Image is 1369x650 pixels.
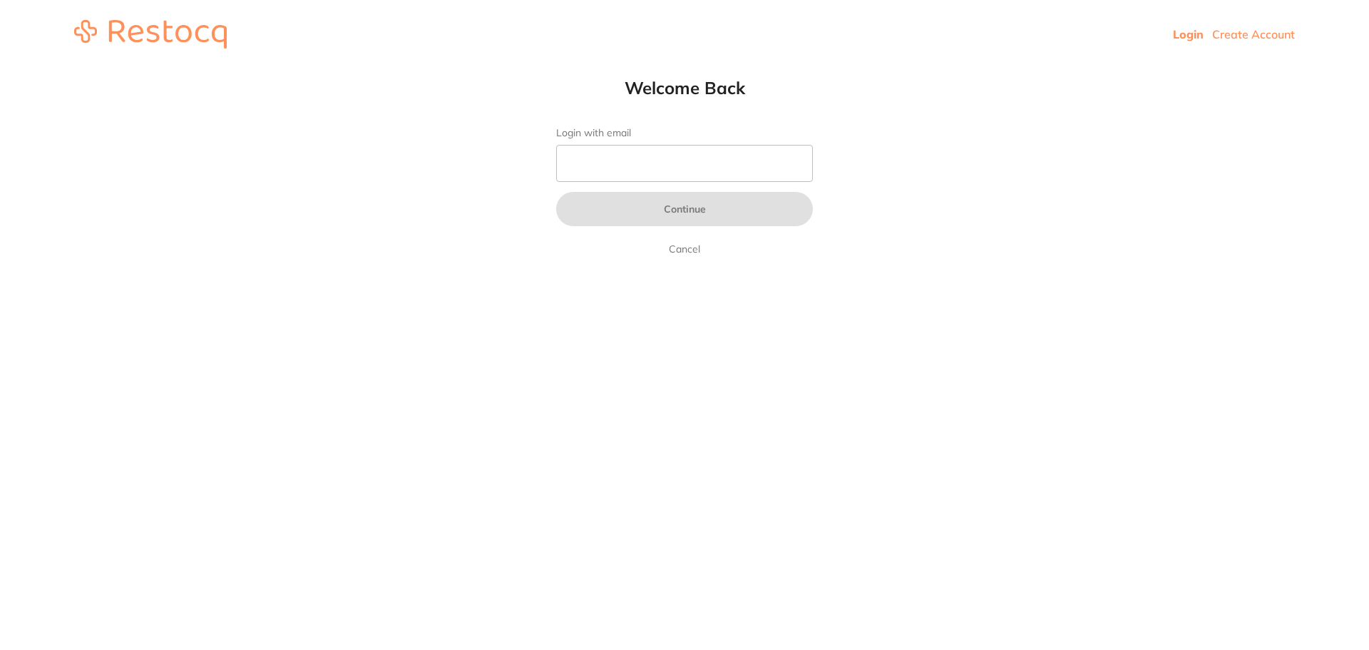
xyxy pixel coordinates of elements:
h1: Welcome Back [528,77,841,98]
a: Login [1173,27,1204,41]
a: Create Account [1212,27,1295,41]
label: Login with email [556,127,813,139]
button: Continue [556,192,813,226]
img: restocq_logo.svg [74,20,227,49]
a: Cancel [666,240,703,258]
